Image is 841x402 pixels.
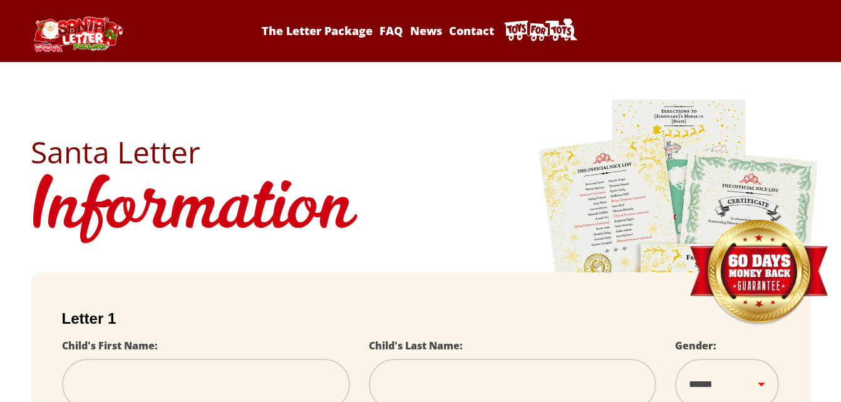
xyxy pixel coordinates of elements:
[378,23,405,38] a: FAQ
[62,339,158,353] label: Child's First Name:
[31,137,811,167] h2: Santa Letter
[675,339,716,353] label: Gender:
[369,339,463,353] label: Child's Last Name:
[408,23,444,38] a: News
[446,23,496,38] a: Contact
[62,310,780,327] h2: Letter 1
[260,23,375,38] a: The Letter Package
[688,219,829,326] img: Money Back Guarantee
[31,167,811,254] h1: Information
[31,16,125,52] img: Santa Letter Logo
